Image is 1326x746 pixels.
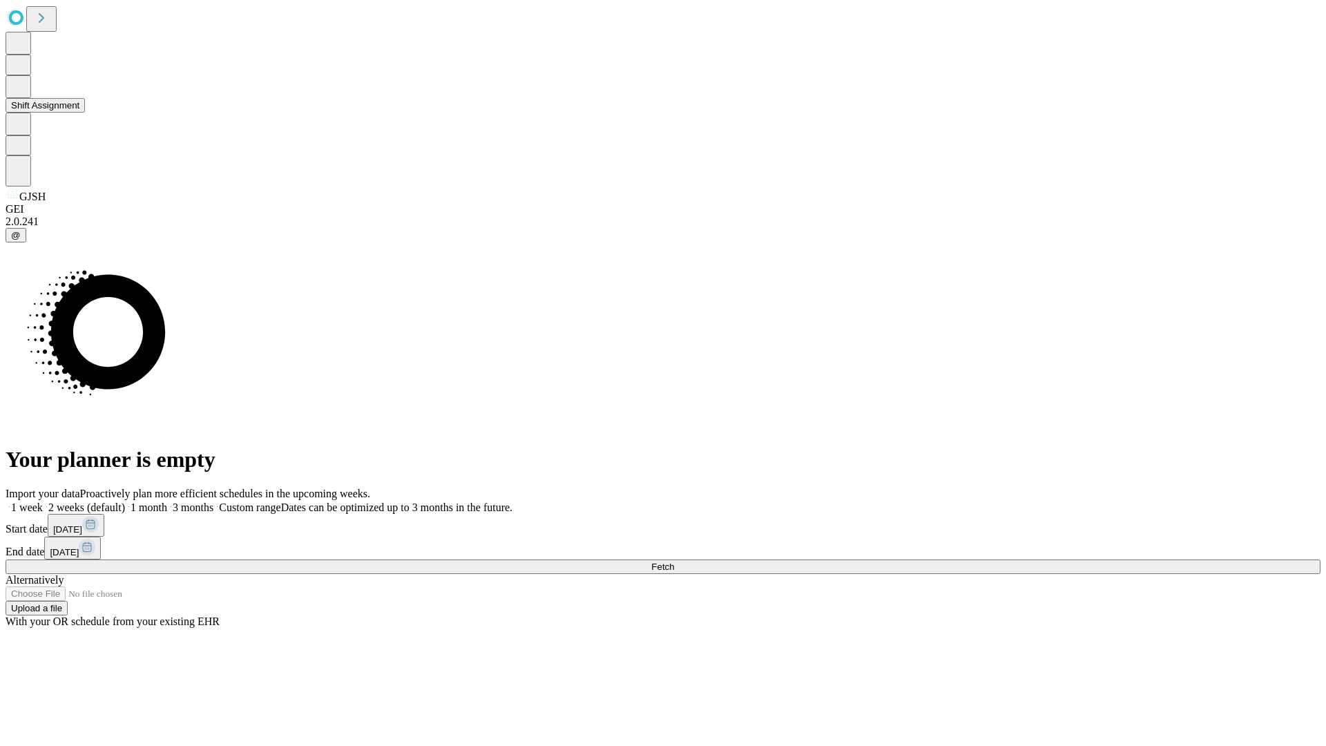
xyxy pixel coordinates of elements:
[19,191,46,202] span: GJSH
[6,601,68,615] button: Upload a file
[6,615,220,627] span: With your OR schedule from your existing EHR
[6,514,1320,537] div: Start date
[48,514,104,537] button: [DATE]
[6,203,1320,216] div: GEI
[11,501,43,513] span: 1 week
[6,559,1320,574] button: Fetch
[11,230,21,240] span: @
[6,488,80,499] span: Import your data
[131,501,167,513] span: 1 month
[6,216,1320,228] div: 2.0.241
[6,228,26,242] button: @
[173,501,213,513] span: 3 months
[6,447,1320,472] h1: Your planner is empty
[6,537,1320,559] div: End date
[80,488,370,499] span: Proactively plan more efficient schedules in the upcoming weeks.
[651,562,674,572] span: Fetch
[219,501,280,513] span: Custom range
[50,547,79,557] span: [DATE]
[6,98,85,113] button: Shift Assignment
[6,574,64,586] span: Alternatively
[53,524,82,535] span: [DATE]
[44,537,101,559] button: [DATE]
[48,501,125,513] span: 2 weeks (default)
[281,501,512,513] span: Dates can be optimized up to 3 months in the future.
